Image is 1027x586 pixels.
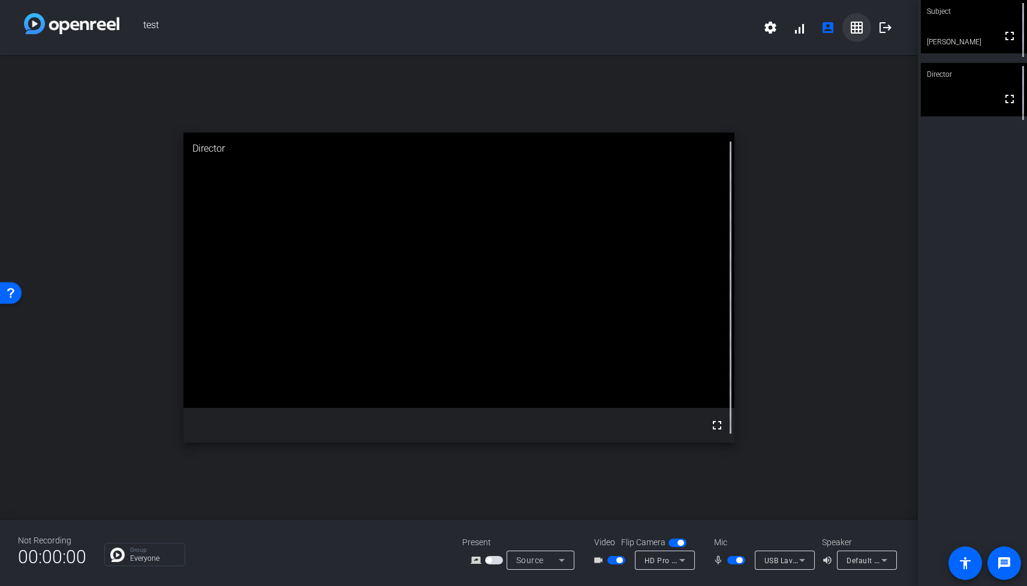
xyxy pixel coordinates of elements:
mat-icon: volume_up [822,553,836,567]
mat-icon: fullscreen [1002,92,1017,106]
div: Mic [702,536,822,549]
div: Present [462,536,582,549]
mat-icon: settings [763,20,778,35]
div: Not Recording [18,534,86,547]
mat-icon: videocam_outline [593,553,607,567]
div: Speaker [822,536,894,549]
img: Chat Icon [110,548,125,562]
span: 00:00:00 [18,542,86,572]
mat-icon: logout [878,20,893,35]
img: white-gradient.svg [24,13,119,34]
mat-icon: screen_share_outline [471,553,485,567]
span: Source [516,555,544,565]
mat-icon: accessibility [958,556,972,570]
mat-icon: mic_none [713,553,727,567]
mat-icon: grid_on [850,20,864,35]
span: Default - External Headphones (Built-in) [847,555,986,565]
mat-icon: fullscreen [710,418,724,432]
span: USB Lavalier Microphone (31b2:0011) [764,555,898,565]
span: Flip Camera [621,536,665,549]
p: Group [130,547,179,553]
p: Everyone [130,555,179,562]
span: HD Pro Webcam C920 (046d:08e5) [644,555,768,565]
div: Director [183,133,734,165]
span: Video [594,536,615,549]
button: signal_cellular_alt [785,13,814,42]
span: test [119,13,756,42]
mat-icon: account_box [821,20,835,35]
mat-icon: message [997,556,1011,570]
div: Director [921,63,1027,86]
mat-icon: fullscreen [1002,29,1017,43]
